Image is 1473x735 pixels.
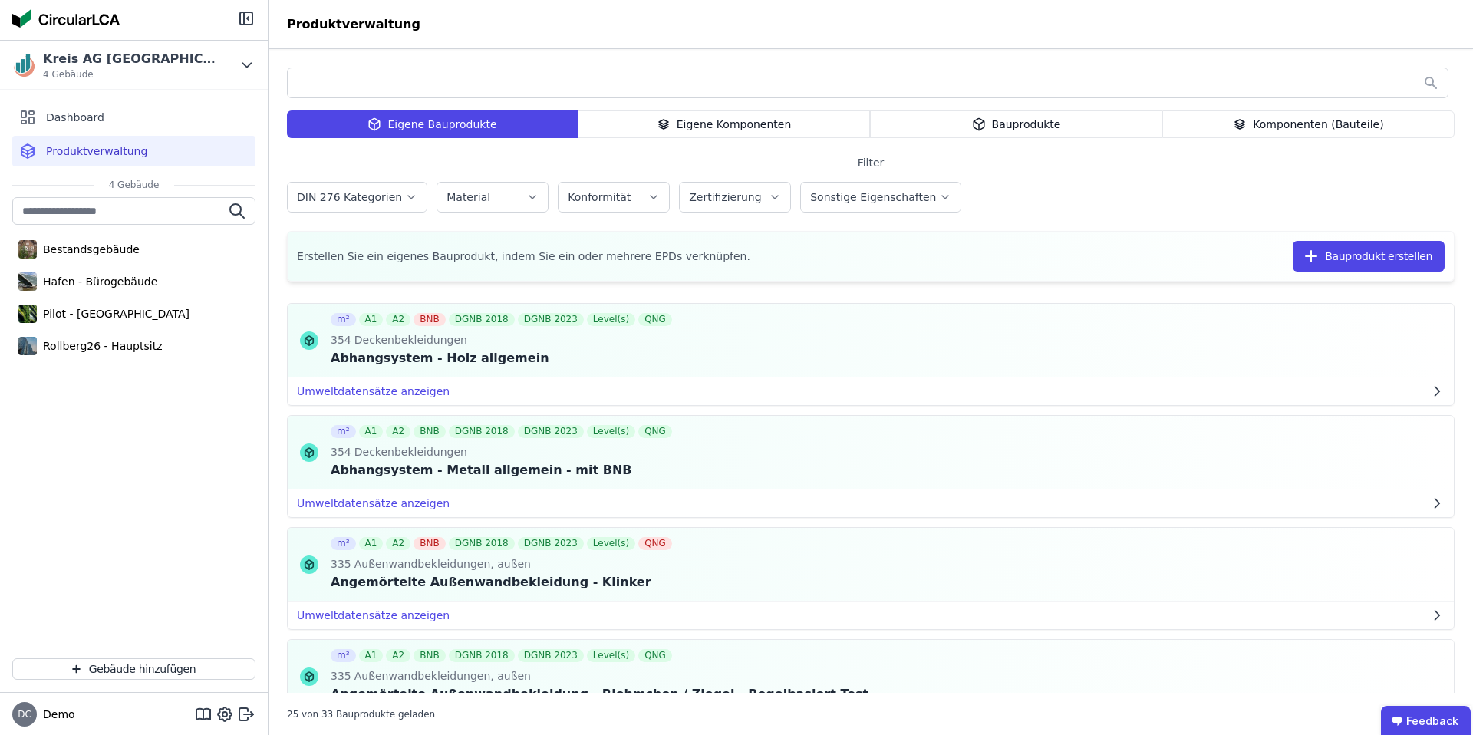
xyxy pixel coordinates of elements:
[331,349,675,367] div: Abhangsystem - Holz allgemein
[386,649,410,662] div: A2
[578,110,870,138] div: Eigene Komponenten
[414,313,445,326] div: BNB
[331,444,351,460] span: 354
[449,425,515,438] div: DGNB 2018
[18,334,37,358] img: Rollberg26 - Hauptsitz
[297,191,405,203] label: DIN 276 Kategorien
[359,313,384,326] div: A1
[331,313,356,326] div: m²
[587,313,635,326] div: Level(s)
[414,537,445,550] div: BNB
[331,461,675,480] div: Abhangsystem - Metall allgemein - mit BNB
[287,702,435,720] div: 25 von 33 Bauprodukte geladen
[37,242,140,257] div: Bestandsgebäude
[288,377,1454,405] button: Umweltdatensätze anzeigen
[288,489,1454,517] button: Umweltdatensätze anzeigen
[386,537,410,550] div: A2
[810,191,939,203] label: Sonstige Eigenschaften
[269,15,439,34] div: Produktverwaltung
[351,444,467,460] span: Deckenbekleidungen
[359,425,384,438] div: A1
[359,537,384,550] div: A1
[638,313,672,326] div: QNG
[94,179,175,191] span: 4 Gebäude
[680,183,790,212] button: Zertifizierung
[449,649,515,662] div: DGNB 2018
[331,332,351,348] span: 354
[518,425,584,438] div: DGNB 2023
[37,274,157,289] div: Hafen - Bürogebäude
[437,183,548,212] button: Material
[331,649,356,662] div: m³
[331,685,868,704] div: Angemörtelte Außenwandbekleidung - Riehmchen / Ziegel - Regelbasiert Test
[37,707,75,722] span: Demo
[46,143,147,159] span: Produktverwaltung
[386,425,410,438] div: A2
[288,602,1454,629] button: Umweltdatensätze anzeigen
[849,155,894,170] span: Filter
[587,537,635,550] div: Level(s)
[18,237,37,262] img: Bestandsgebäude
[689,191,764,203] label: Zertifizierung
[587,649,635,662] div: Level(s)
[414,649,445,662] div: BNB
[43,50,219,68] div: Kreis AG [GEOGRAPHIC_DATA]
[288,183,427,212] button: DIN 276 Kategorien
[351,332,467,348] span: Deckenbekleidungen
[1162,110,1455,138] div: Komponenten (Bauteile)
[351,556,531,572] span: Außenwandbekleidungen, außen
[449,537,515,550] div: DGNB 2018
[1293,241,1445,272] button: Bauprodukt erstellen
[331,573,675,592] div: Angemörtelte Außenwandbekleidung - Klinker
[331,668,351,684] span: 335
[518,313,584,326] div: DGNB 2023
[43,68,219,81] span: 4 Gebäude
[18,302,37,326] img: Pilot - Green Building
[447,191,493,203] label: Material
[587,425,635,438] div: Level(s)
[287,110,578,138] div: Eigene Bauprodukte
[414,425,445,438] div: BNB
[638,649,672,662] div: QNG
[801,183,961,212] button: Sonstige Eigenschaften
[518,537,584,550] div: DGNB 2023
[331,425,356,438] div: m²
[46,110,104,125] span: Dashboard
[386,313,410,326] div: A2
[449,313,515,326] div: DGNB 2018
[331,556,351,572] span: 335
[568,191,634,203] label: Konformität
[331,537,356,550] div: m³
[12,9,120,28] img: Concular
[518,649,584,662] div: DGNB 2023
[638,537,672,550] div: QNG
[37,306,189,321] div: Pilot - [GEOGRAPHIC_DATA]
[638,425,672,438] div: QNG
[351,668,531,684] span: Außenwandbekleidungen, außen
[359,649,384,662] div: A1
[870,110,1162,138] div: Bauprodukte
[37,338,162,354] div: Rollberg26 - Hauptsitz
[12,53,37,77] img: Kreis AG Germany
[559,183,669,212] button: Konformität
[18,269,37,294] img: Hafen - Bürogebäude
[18,710,31,719] span: DC
[297,249,750,264] span: Erstellen Sie ein eigenes Bauprodukt, indem Sie ein oder mehrere EPDs verknüpfen.
[12,658,255,680] button: Gebäude hinzufügen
